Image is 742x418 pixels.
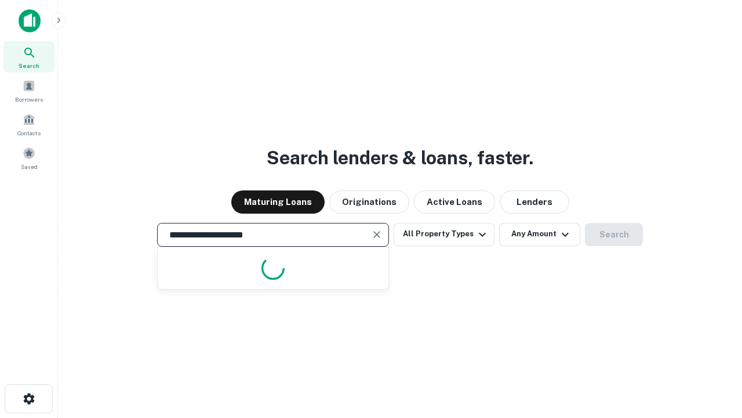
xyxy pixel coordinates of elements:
[499,223,580,246] button: Any Amount
[3,41,54,73] a: Search
[21,162,38,171] span: Saved
[19,61,39,70] span: Search
[15,95,43,104] span: Borrowers
[19,9,41,33] img: capitalize-icon.png
[394,223,494,246] button: All Property Types
[3,142,54,174] a: Saved
[329,190,409,214] button: Originations
[3,75,54,106] a: Borrowers
[414,190,495,214] button: Active Loans
[500,190,569,214] button: Lenders
[684,325,742,381] iframe: Chat Widget
[231,190,325,214] button: Maturing Loans
[17,128,41,138] span: Contacts
[3,109,54,140] a: Contacts
[267,144,533,172] h3: Search lenders & loans, faster.
[369,226,385,243] button: Clear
